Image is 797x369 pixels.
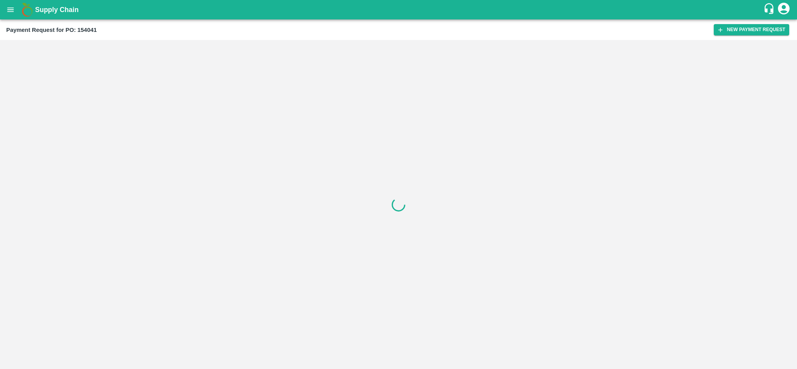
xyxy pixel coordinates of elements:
button: open drawer [2,1,19,19]
img: logo [19,2,35,17]
b: Supply Chain [35,6,79,14]
div: customer-support [763,3,777,17]
div: account of current user [777,2,791,18]
b: Payment Request for PO: 154041 [6,27,97,33]
a: Supply Chain [35,4,763,15]
button: New Payment Request [714,24,789,35]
